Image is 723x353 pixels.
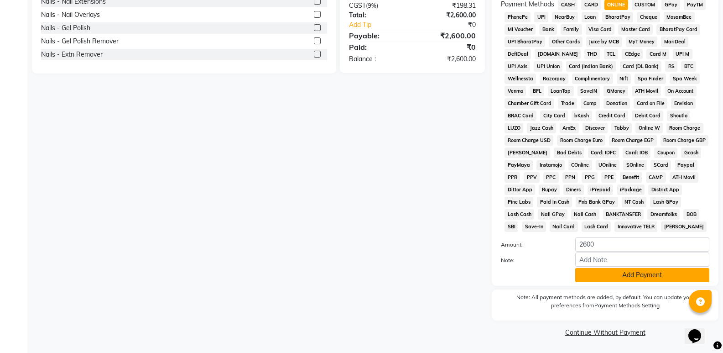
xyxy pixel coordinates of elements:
[505,37,545,47] span: UPI BharatPay
[494,256,568,264] label: Note:
[594,301,660,310] label: Payment Methods Setting
[637,12,660,22] span: Cheque
[494,328,717,337] a: Continue Without Payment
[618,24,653,35] span: Master Card
[41,10,100,20] div: Nails - Nail Overlays
[581,98,600,109] span: Comp
[683,209,699,220] span: BOB
[342,42,412,53] div: Paid:
[342,20,424,30] a: Add Tip
[368,2,376,9] span: 9%
[646,49,669,59] span: Card M
[666,123,703,133] span: Room Charge
[41,23,90,33] div: Nails - Gel Polish
[41,37,119,46] div: Nails - Gel Polish Remover
[576,197,618,207] span: Pnb Bank GPay
[342,1,412,11] div: ( )
[604,49,619,59] span: TCL
[667,111,690,121] span: Shoutlo
[632,86,661,96] span: ATH Movil
[661,135,709,146] span: Room Charge GBP
[505,197,533,207] span: Pine Labs
[582,12,599,22] span: Loan
[622,197,647,207] span: NT Cash
[550,221,578,232] span: Nail Card
[342,11,412,20] div: Total:
[412,54,483,64] div: ₹2,600.00
[588,184,614,195] span: iPrepaid
[582,221,611,232] span: Lash Card
[563,184,584,195] span: Diners
[571,209,599,220] span: Nail Cash
[623,160,647,170] span: SOnline
[505,172,520,183] span: PPR
[609,135,657,146] span: Room Charge EGP
[534,12,548,22] span: UPI
[646,172,666,183] span: CAMP
[681,61,696,72] span: BTC
[664,12,695,22] span: MosamBee
[603,86,628,96] span: GMoney
[572,111,592,121] span: bKash
[611,123,632,133] span: Tabby
[412,11,483,20] div: ₹2,600.00
[505,111,536,121] span: BRAC Card
[650,197,681,207] span: Lash GPay
[671,98,696,109] span: Envision
[575,237,709,252] input: Amount
[584,49,600,59] span: THD
[617,74,631,84] span: Nift
[620,61,662,72] span: Card (DL Bank)
[557,135,605,146] span: Room Charge Euro
[596,111,629,121] span: Credit Card
[647,209,680,220] span: Dreamfolks
[675,160,697,170] span: Paypal
[538,209,567,220] span: Nail GPay
[602,12,633,22] span: BharatPay
[543,172,559,183] span: PPC
[661,221,707,232] span: [PERSON_NAME]
[685,316,714,344] iframe: chat widget
[505,160,533,170] span: PayMaya
[603,98,630,109] span: Donation
[505,98,554,109] span: Chamber Gift Card
[561,24,582,35] span: Family
[650,160,671,170] span: SCard
[626,37,658,47] span: MyT Money
[670,172,699,183] span: ATH Movil
[549,37,583,47] span: Other Cards
[522,221,546,232] span: Save-In
[505,12,531,22] span: PhonePe
[505,24,536,35] span: MI Voucher
[623,148,651,158] span: Card: IOB
[494,241,568,249] label: Amount:
[540,74,568,84] span: Razorpay
[558,98,577,109] span: Trade
[41,50,103,59] div: Nails - Extn Remover
[530,86,544,96] span: BFL
[537,197,572,207] span: Paid in Cash
[505,135,553,146] span: Room Charge USD
[586,37,622,47] span: Juice by MCB
[501,293,709,313] label: Note: All payment methods are added, by default. You can update your preferences from
[539,24,557,35] span: Bank
[654,148,677,158] span: Coupon
[632,111,663,121] span: Debit Card
[566,61,616,72] span: Card (Indian Bank)
[505,221,518,232] span: SBI
[665,86,697,96] span: On Account
[505,74,536,84] span: Wellnessta
[603,209,644,220] span: BANKTANSFER
[596,160,620,170] span: UOnline
[505,61,530,72] span: UPI Axis
[412,1,483,11] div: ₹198.31
[577,86,600,96] span: SaveIN
[661,37,688,47] span: MariDeal
[505,86,526,96] span: Venmo
[622,49,643,59] span: CEdge
[527,123,556,133] span: Jazz Cash
[635,74,666,84] span: Spa Finder
[620,172,642,183] span: Benefit
[524,172,540,183] span: PPV
[412,30,483,41] div: ₹2,600.00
